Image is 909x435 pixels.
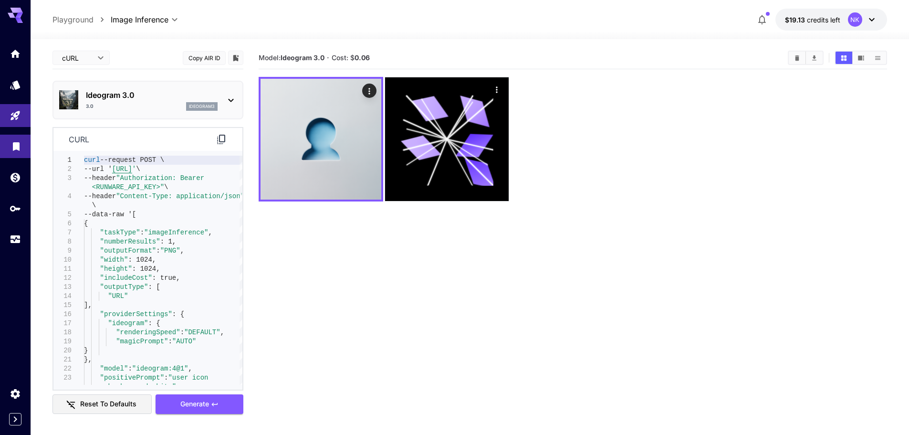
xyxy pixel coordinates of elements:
[10,388,21,400] div: Settings
[261,79,381,200] img: wDeJHPqfveDyIAAAAASUVORK5CYII=
[53,210,72,219] div: 5
[84,192,116,200] span: --header
[53,255,72,265] div: 10
[53,292,72,301] div: 14
[785,16,807,24] span: $19.13
[52,14,94,25] a: Playground
[180,329,184,336] span: :
[116,192,244,200] span: "Content-Type: application/json"
[53,337,72,346] div: 19
[84,156,100,164] span: curl
[785,15,840,25] div: $19.12525
[160,247,180,255] span: "PNG"
[10,233,21,245] div: Usage
[100,365,128,372] span: "model"
[92,183,164,191] span: <RUNWARE_API_KEY>"
[53,355,72,364] div: 21
[84,211,136,218] span: --data-raw '[
[355,53,370,62] b: 0.06
[806,52,823,64] button: Download All
[100,265,132,273] span: "height"
[869,52,886,64] button: Show media in list view
[807,16,840,24] span: credits left
[53,165,72,174] div: 2
[220,329,224,336] span: ,
[136,165,140,173] span: \
[148,319,160,327] span: : {
[168,338,172,345] span: :
[100,238,160,245] span: "numberResults"
[53,373,72,382] div: 23
[92,202,96,209] span: \
[168,374,208,382] span: "user icon
[10,48,21,60] div: Home
[84,356,92,363] span: },
[100,374,164,382] span: "positivePrompt"
[490,82,504,96] div: Actions
[53,219,72,228] div: 6
[10,138,22,149] div: Library
[53,246,72,255] div: 9
[53,346,72,355] div: 20
[111,14,168,25] span: Image Inference
[116,338,168,345] span: "magicPrompt"
[84,174,116,182] span: --header
[184,329,220,336] span: "DEFAULT"
[327,52,329,64] p: ·
[788,51,824,65] div: Clear AllDownload All
[10,110,21,122] div: Playground
[100,274,152,282] span: "includeCost"
[10,79,21,91] div: Models
[156,394,243,414] button: Generate
[53,237,72,246] div: 8
[116,329,180,336] span: "renderingSpeed"
[180,398,209,410] span: Generate
[281,53,324,62] b: Ideogram 3.0
[53,283,72,292] div: 13
[853,52,869,64] button: Show media in video view
[100,229,140,236] span: "taskType"
[108,383,176,391] span: background white"
[53,274,72,283] div: 12
[140,229,144,236] span: :
[9,413,21,425] button: Expand sidebar
[188,365,192,372] span: ,
[775,9,887,31] button: $19.12525NK
[108,292,128,300] span: "URL"
[176,383,180,391] span: ,
[132,165,136,173] span: '
[259,53,324,62] span: Model:
[84,301,92,309] span: ],
[10,171,21,183] div: Wallet
[152,274,180,282] span: : true,
[100,310,172,318] span: "providerSettings"
[53,192,72,201] div: 4
[59,85,237,115] div: Ideogram 3.03.0ideogram3
[100,283,148,291] span: "outputType"
[84,347,88,354] span: }
[160,238,177,245] span: : 1,
[132,265,160,273] span: : 1024,
[86,89,218,101] p: Ideogram 3.0
[108,319,148,327] span: "ideogram"
[100,256,128,264] span: "width"
[86,103,94,110] p: 3.0
[836,52,852,64] button: Show media in grid view
[53,319,72,328] div: 17
[362,84,376,98] div: Actions
[180,247,184,255] span: ,
[53,301,72,310] div: 15
[100,156,164,164] span: --request POST \
[231,52,240,64] button: Add to library
[156,247,160,255] span: :
[53,364,72,373] div: 22
[84,220,88,227] span: {
[208,229,212,236] span: ,
[53,310,72,319] div: 16
[100,247,157,255] span: "outputFormat"
[172,338,196,345] span: "AUTO"
[144,229,208,236] span: "imageInference"
[53,265,72,274] div: 11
